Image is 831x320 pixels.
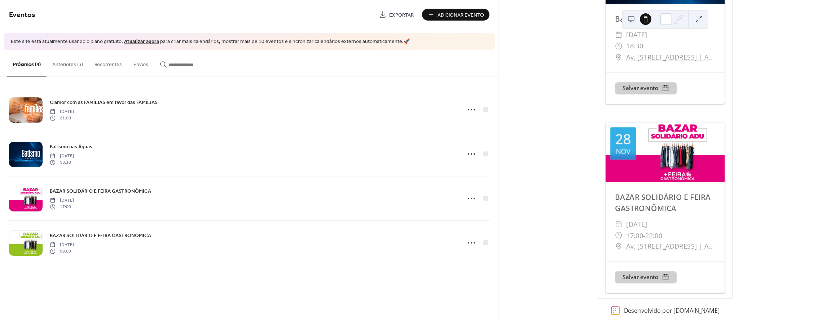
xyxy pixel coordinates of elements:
span: Adicionar Evento [438,11,484,19]
div: Desenvolvido por [624,307,719,315]
button: Adicionar Evento [422,9,489,21]
span: [DATE] [626,30,647,41]
div: ​ [615,40,623,52]
button: Envios [128,50,154,76]
button: Salvar evento [615,271,677,284]
div: nov [616,148,631,155]
span: [DATE] [50,241,74,248]
span: Eventos [9,8,35,22]
div: ​ [615,52,623,63]
span: 17:00 [50,204,74,210]
a: Exportar [374,9,419,21]
span: [DATE] [50,153,74,159]
div: ​ [615,241,623,252]
div: ​ [615,219,623,230]
span: 21:00 [50,115,74,122]
span: 17:00 [626,230,643,241]
span: Exportar [389,11,414,19]
span: [DATE] [626,219,647,230]
span: 18:30 [626,40,643,52]
div: Batismo nas Águas [606,13,725,25]
span: Este site está atualmente usando o plano gratuito. para criar mais calendários, mostrar mais de 1... [11,38,410,45]
span: BAZAR SOLIDÁRIO E FEIRA GASTRONÔMICA [50,232,151,239]
span: 18:30 [50,159,74,166]
button: Próximos (4) [7,50,47,76]
button: Salvar evento [615,82,677,95]
div: ​ [615,230,623,241]
a: Atualizar agora [124,37,159,47]
span: 09:00 [50,248,74,255]
span: 22:00 [645,230,662,241]
div: BAZAR SOLIDÁRIO E FEIRA GASTRONÔMICA [606,192,725,214]
a: BAZAR SOLIDÁRIO E FEIRA GASTRONÔMICA [50,187,151,195]
a: [DOMAIN_NAME] [673,307,719,315]
a: Av. [STREET_ADDRESS] | Av. [PERSON_NAME], 3121 - Pirituba [626,52,715,63]
a: Clamor com as FAMÍLIAS em favor das FAMÍLIAS [50,98,158,106]
div: 28 [615,132,631,146]
span: [DATE] [50,108,74,115]
span: [DATE] [50,197,74,203]
a: BAZAR SOLIDÁRIO E FEIRA GASTRONÔMICA [50,231,151,240]
a: Av. [STREET_ADDRESS] | Av. [PERSON_NAME], 3121 - Pirituba [626,241,715,252]
button: Recorrentes [89,50,128,76]
span: Batismo nas Águas [50,143,92,150]
div: ​ [615,30,623,41]
span: - [643,230,646,241]
button: Anteriores (3) [47,50,89,76]
a: Batismo nas Águas [50,143,92,151]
